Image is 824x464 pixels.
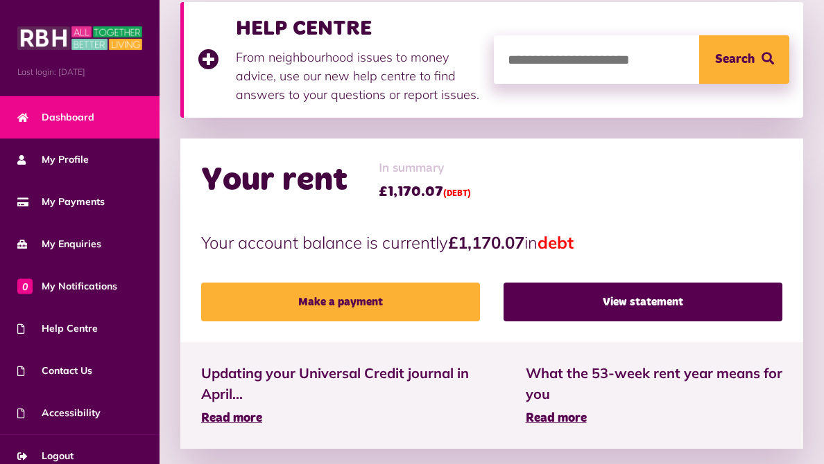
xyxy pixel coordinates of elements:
a: Make a payment [201,283,480,321]
span: In summary [379,159,471,178]
h3: HELP CENTRE [236,16,480,41]
span: My Enquiries [17,237,101,251]
span: My Payments [17,195,105,209]
p: Your account balance is currently in [201,230,782,255]
span: (DEBT) [443,190,471,198]
span: Accessibility [17,406,101,420]
a: What the 53-week rent year means for you Read more [526,363,782,428]
span: Read more [526,412,587,425]
a: Updating your Universal Credit journal in April... Read more [201,363,484,428]
p: From neighbourhood issues to money advice, use our new help centre to find answers to your questi... [236,48,480,104]
span: 0 [17,278,33,294]
span: Help Centre [17,321,98,336]
span: debt [538,232,574,253]
span: What the 53-week rent year means for you [526,363,782,404]
span: My Profile [17,152,89,167]
span: Last login: [DATE] [17,66,142,78]
span: Read more [201,412,262,425]
span: Dashboard [17,110,94,125]
span: £1,170.07 [379,181,471,202]
span: Updating your Universal Credit journal in April... [201,363,484,404]
h2: Your rent [201,161,347,201]
strong: £1,170.07 [448,232,524,253]
button: Search [699,35,789,84]
span: Contact Us [17,364,92,378]
span: Logout [17,449,74,463]
a: View statement [504,283,782,321]
span: Search [715,35,755,84]
span: My Notifications [17,279,117,294]
img: MyRBH [17,24,142,52]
